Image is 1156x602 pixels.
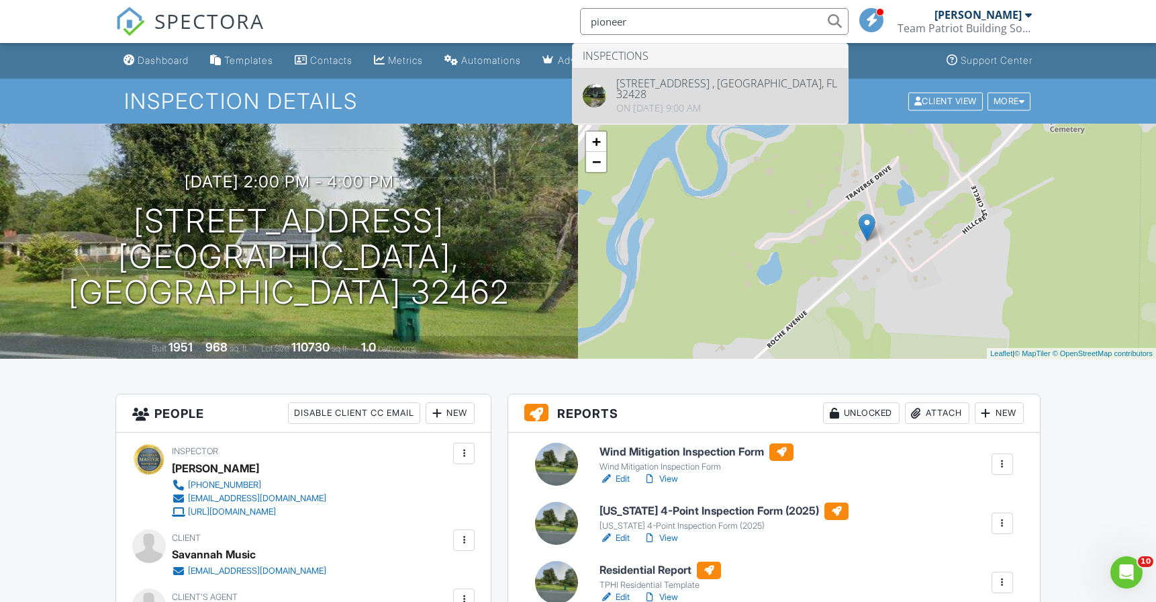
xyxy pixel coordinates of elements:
div: Disable Client CC Email [288,402,420,424]
a: Wind Mitigation Inspection Form Wind Mitigation Inspection Form [599,443,793,473]
div: Client View [908,92,983,110]
a: Contacts [289,48,358,73]
div: Savannah Music [172,544,256,564]
h3: Reports [508,394,1040,433]
a: © MapTiler [1014,349,1051,357]
div: Advanced [558,54,605,66]
a: Zoom in [586,132,606,152]
a: Edit [599,531,630,545]
a: Templates [205,48,279,73]
div: [US_STATE] 4-Point Inspection Form (2025) [599,521,849,531]
a: [EMAIL_ADDRESS][DOMAIN_NAME] [172,564,326,578]
a: Leaflet [990,349,1012,357]
div: Dashboard [138,54,189,66]
div: [PERSON_NAME] [934,8,1022,21]
a: [PHONE_NUMBER] [172,478,326,492]
img: 9212904%2Fcover_photos%2FEu7fAUGvAlTJcUj8pZL6%2Foriginal.jpeg [583,84,606,107]
div: New [426,402,475,424]
a: View [643,472,678,486]
div: Metrics [388,54,423,66]
a: © OpenStreetMap contributors [1053,349,1153,357]
div: Unlocked [823,402,900,424]
a: Residential Report TPHI Residential Template [599,562,721,591]
a: [URL][DOMAIN_NAME] [172,505,326,519]
div: [EMAIL_ADDRESS][DOMAIN_NAME] [188,566,326,576]
a: SPECTORA [115,18,264,46]
div: Templates [224,54,273,66]
div: Team Patriot Building Solutions [898,21,1032,35]
a: [US_STATE] 4-Point Inspection Form (2025) [US_STATE] 4-Point Inspection Form (2025) [599,503,849,532]
h1: Inspection Details [124,89,1032,113]
span: SPECTORA [154,7,264,35]
a: Support Center [941,48,1038,73]
img: The Best Home Inspection Software - Spectora [115,7,145,36]
div: | [987,348,1156,359]
div: Attach [905,402,969,424]
h6: Residential Report [599,562,721,579]
a: View [643,531,678,545]
div: 1951 [168,340,193,354]
div: [PERSON_NAME] [172,458,259,478]
span: Built [152,343,166,353]
a: Edit [599,472,630,486]
div: New [975,402,1024,424]
iframe: Intercom live chat [1110,556,1143,589]
div: Contacts [310,54,352,66]
h3: [DATE] 2:00 pm - 4:00 pm [185,173,394,191]
li: Inspections [573,44,848,68]
h3: People [116,394,491,433]
h1: [STREET_ADDRESS] [GEOGRAPHIC_DATA], [GEOGRAPHIC_DATA] 32462 [21,204,557,310]
span: bathrooms [378,343,416,353]
span: sq. ft. [230,343,248,353]
a: Client View [907,95,986,105]
div: [URL][DOMAIN_NAME] [188,507,276,517]
h6: [US_STATE] 4-Point Inspection Form (2025) [599,503,849,520]
span: Client [172,533,201,543]
div: Wind Mitigation Inspection Form [599,462,793,472]
div: On [DATE] 9:00 am [616,103,838,114]
div: More [988,92,1031,110]
div: [STREET_ADDRESS] , [GEOGRAPHIC_DATA], FL 32428 [616,78,838,99]
a: Dashboard [118,48,194,73]
a: Advanced [537,48,610,73]
div: Automations [461,54,521,66]
div: Support Center [961,54,1032,66]
div: 968 [205,340,228,354]
span: Client's Agent [172,592,238,602]
div: 110730 [291,340,330,354]
span: sq.ft. [332,343,348,353]
div: 1.0 [361,340,376,354]
div: TPHI Residential Template [599,580,721,591]
span: Inspector [172,446,218,456]
input: Search everything... [580,8,849,35]
div: [EMAIL_ADDRESS][DOMAIN_NAME] [188,493,326,504]
div: [PHONE_NUMBER] [188,480,261,490]
h6: Wind Mitigation Inspection Form [599,443,793,461]
a: [EMAIL_ADDRESS][DOMAIN_NAME] [172,492,326,505]
a: Automations (Basic) [439,48,526,73]
a: Zoom out [586,152,606,172]
span: Lot Size [261,343,289,353]
a: Metrics [369,48,428,73]
span: 10 [1138,556,1153,567]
